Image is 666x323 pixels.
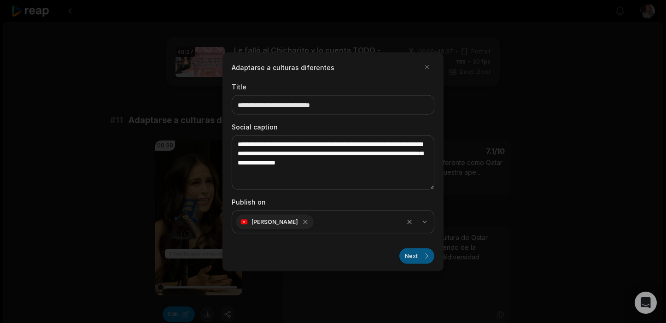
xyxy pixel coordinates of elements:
label: Title [232,82,434,91]
button: [PERSON_NAME] [232,210,434,233]
label: Social caption [232,122,434,131]
h2: Adaptarse a culturas diferentes [232,62,334,72]
label: Publish on [232,197,434,206]
div: [PERSON_NAME] [236,214,314,229]
button: Next [399,248,434,264]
